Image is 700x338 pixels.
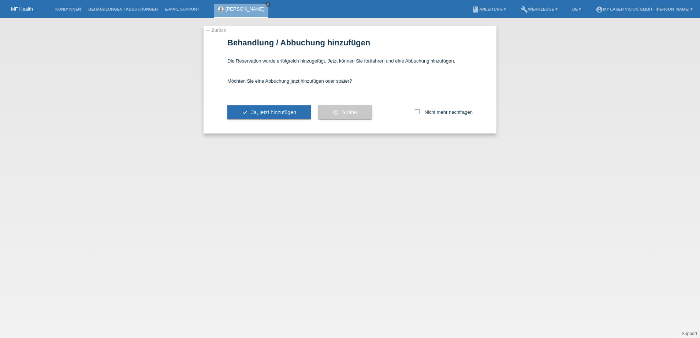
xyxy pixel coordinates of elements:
i: schedule [333,109,339,115]
h1: Behandlung / Abbuchung hinzufügen [227,38,473,47]
i: close [266,3,270,6]
div: Die Reservation wurde erfolgreich hinzugefügt. Jetzt können Sie fortfahren und eine Abbuchung hin... [227,51,473,71]
i: check [242,109,248,115]
a: ← Zurück [205,27,226,33]
a: E-Mail Support [161,7,203,11]
i: build [521,6,528,13]
button: check Ja, jetzt hinzufügen [227,105,311,119]
button: schedule Später [318,105,372,119]
i: account_circle [596,6,603,13]
i: book [472,6,479,13]
span: Später [342,109,357,115]
a: account_circleMy Laser Vision GmbH - [PERSON_NAME] ▾ [592,7,696,11]
a: Behandlungen / Abbuchungen [85,7,161,11]
a: buildWerkzeuge ▾ [517,7,561,11]
a: bookAnleitung ▾ [468,7,510,11]
a: MF Health [11,6,33,12]
a: Support [682,331,697,336]
a: Kund*innen [52,7,85,11]
a: [PERSON_NAME] [226,6,265,12]
a: DE ▾ [569,7,585,11]
a: close [265,2,271,7]
span: Ja, jetzt hinzufügen [251,109,296,115]
label: Nicht mehr nachfragen [415,109,473,115]
div: Möchten Sie eine Abbuchung jetzt hinzufügen oder später? [227,71,473,91]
